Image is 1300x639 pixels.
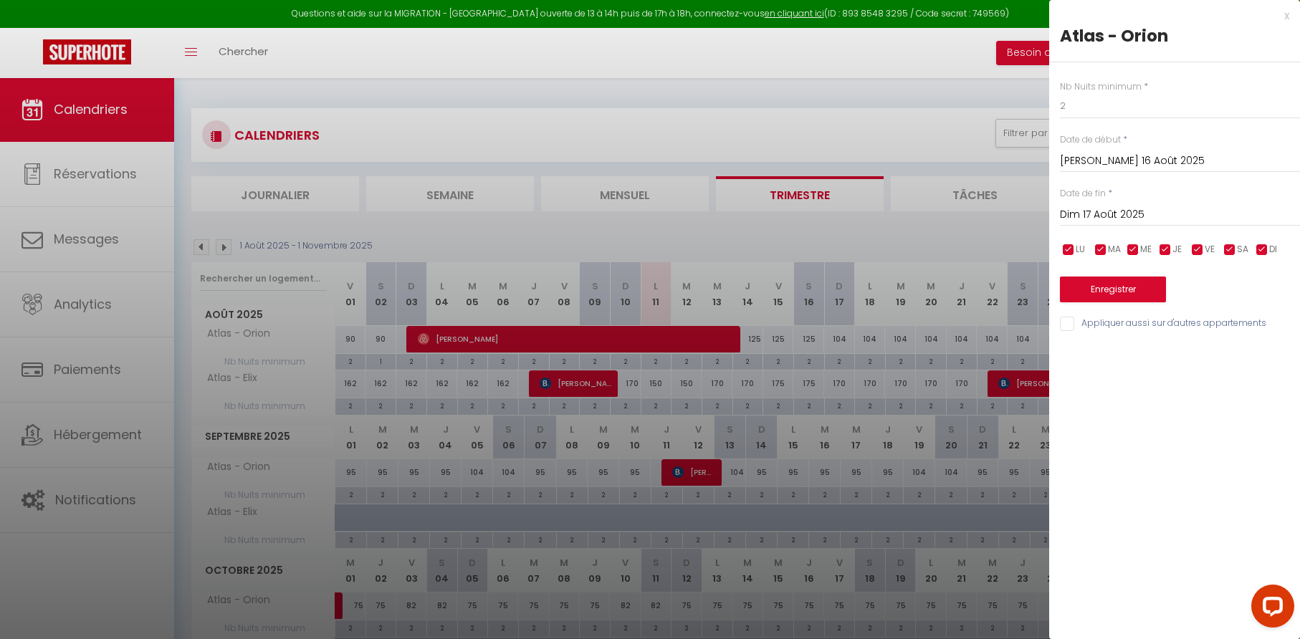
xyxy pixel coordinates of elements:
span: DI [1269,243,1277,256]
label: Date de fin [1060,187,1106,201]
label: Date de début [1060,133,1121,147]
span: ME [1140,243,1152,256]
iframe: LiveChat chat widget [1240,579,1300,639]
label: Nb Nuits minimum [1060,80,1142,94]
div: x [1049,7,1289,24]
div: Atlas - Orion [1060,24,1289,47]
span: LU [1076,243,1085,256]
span: VE [1205,243,1215,256]
span: SA [1237,243,1248,256]
span: MA [1108,243,1121,256]
button: Enregistrer [1060,277,1166,302]
span: JE [1172,243,1182,256]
